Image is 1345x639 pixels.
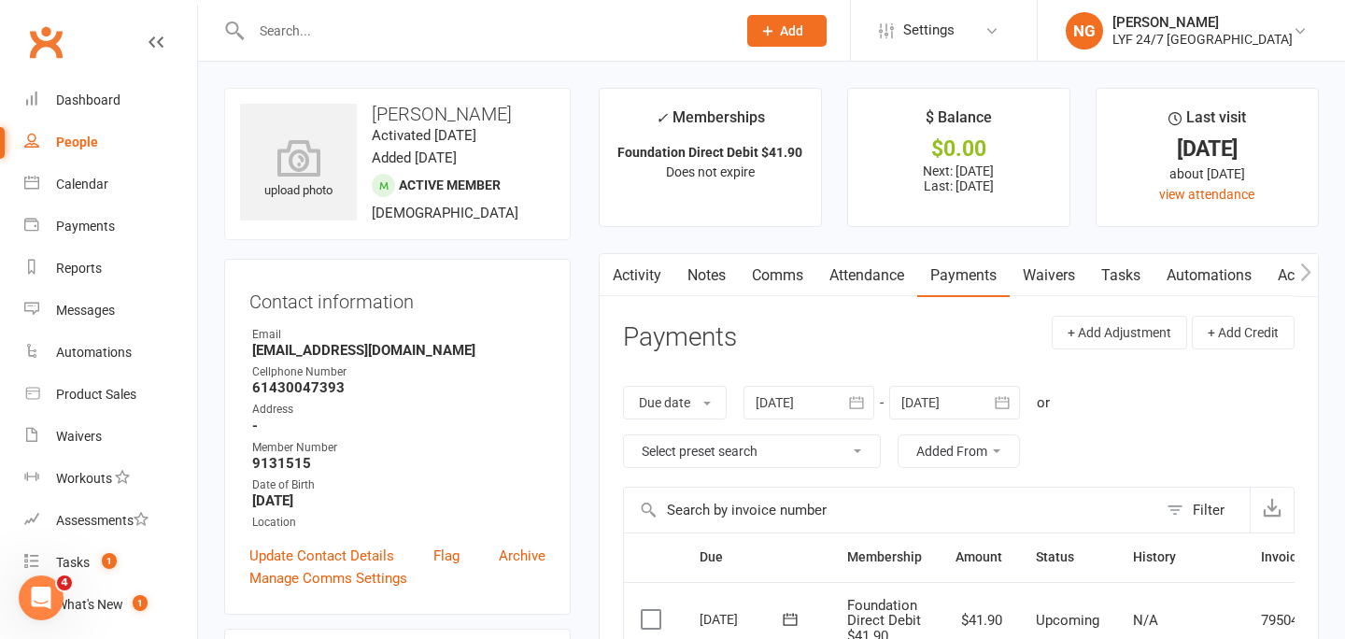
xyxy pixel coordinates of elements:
time: Activated [DATE] [372,127,476,144]
div: Email [252,326,545,344]
h3: [PERSON_NAME] [240,104,555,124]
a: Automations [24,332,197,374]
div: [DATE] [700,604,786,633]
div: Product Sales [56,387,136,402]
button: Due date [623,386,727,419]
div: Payments [56,219,115,234]
div: Cellphone Number [252,363,545,381]
div: Memberships [656,106,765,140]
a: Manage Comms Settings [249,567,407,589]
a: Messages [24,290,197,332]
div: What's New [56,597,123,612]
a: Automations [1154,254,1265,297]
span: 1 [102,553,117,569]
span: N/A [1133,612,1158,629]
a: Calendar [24,163,197,206]
span: 4 [57,575,72,590]
div: Address [252,401,545,419]
span: 1 [133,595,148,611]
a: Waivers [1010,254,1088,297]
h3: Payments [623,323,737,352]
a: Archive [499,545,545,567]
div: [DATE] [1113,139,1301,159]
strong: [DATE] [252,492,545,509]
th: Status [1019,533,1116,581]
a: Payments [917,254,1010,297]
div: Tasks [56,555,90,570]
div: [PERSON_NAME] [1112,14,1293,31]
span: Add [780,23,803,38]
div: Last visit [1168,106,1246,139]
a: Product Sales [24,374,197,416]
div: Member Number [252,439,545,457]
th: Invoice # [1244,533,1331,581]
a: Attendance [816,254,917,297]
div: Waivers [56,429,102,444]
div: People [56,135,98,149]
input: Search... [246,18,723,44]
button: + Add Credit [1192,316,1295,349]
span: Settings [903,9,955,51]
span: Active member [399,177,501,192]
a: Waivers [24,416,197,458]
button: Filter [1157,488,1250,532]
div: upload photo [240,139,357,201]
a: People [24,121,197,163]
div: or [1037,391,1050,414]
div: Location [252,514,545,532]
div: $0.00 [865,139,1053,159]
th: Amount [939,533,1019,581]
div: about [DATE] [1113,163,1301,184]
span: Does not expire [666,164,755,179]
a: Tasks [1088,254,1154,297]
div: Messages [56,303,115,318]
p: Next: [DATE] Last: [DATE] [865,163,1053,193]
div: Dashboard [56,92,120,107]
span: Upcoming [1036,612,1099,629]
strong: [EMAIL_ADDRESS][DOMAIN_NAME] [252,342,545,359]
div: LYF 24/7 [GEOGRAPHIC_DATA] [1112,31,1293,48]
a: view attendance [1159,187,1254,202]
time: Added [DATE] [372,149,457,166]
strong: Foundation Direct Debit $41.90 [617,145,802,160]
a: Notes [674,254,739,297]
iframe: Intercom live chat [19,575,64,620]
button: Add [747,15,827,47]
a: Activity [600,254,674,297]
th: History [1116,533,1244,581]
div: NG [1066,12,1103,50]
a: Workouts [24,458,197,500]
div: Workouts [56,471,112,486]
a: Clubworx [22,19,69,65]
a: Tasks 1 [24,542,197,584]
span: [DEMOGRAPHIC_DATA] [372,205,518,221]
div: Assessments [56,513,149,528]
div: Date of Birth [252,476,545,494]
a: Update Contact Details [249,545,394,567]
a: Assessments [24,500,197,542]
button: + Add Adjustment [1052,316,1187,349]
i: ✓ [656,109,668,127]
a: Reports [24,248,197,290]
a: Comms [739,254,816,297]
th: Membership [830,533,939,581]
div: Reports [56,261,102,276]
strong: 9131515 [252,455,545,472]
strong: - [252,418,545,434]
div: Calendar [56,177,108,192]
a: Flag [433,545,460,567]
h3: Contact information [249,284,545,312]
div: $ Balance [926,106,992,139]
button: Added From [898,434,1020,468]
div: Filter [1193,499,1225,521]
a: Dashboard [24,79,197,121]
input: Search by invoice number [624,488,1157,532]
a: What's New1 [24,584,197,626]
div: Automations [56,345,132,360]
strong: 61430047393 [252,379,545,396]
a: Payments [24,206,197,248]
th: Due [683,533,830,581]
